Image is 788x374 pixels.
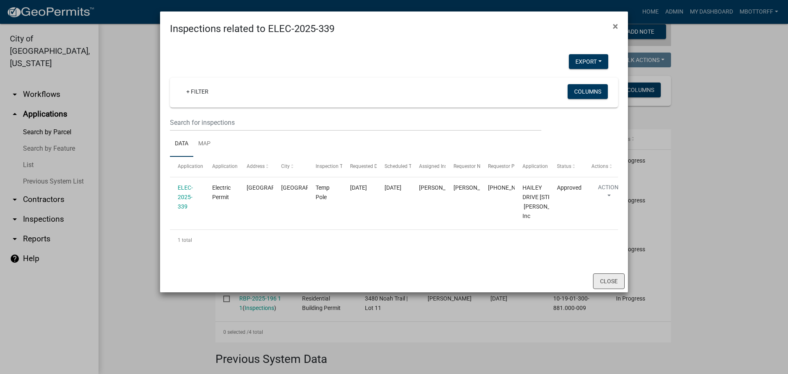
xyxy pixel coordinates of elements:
[204,157,239,177] datatable-header-cell: Application Type
[515,157,549,177] datatable-header-cell: Application Description
[342,157,377,177] datatable-header-cell: Requested Date
[316,163,350,169] span: Inspection Type
[170,131,193,157] a: Data
[180,84,215,99] a: + Filter
[411,157,446,177] datatable-header-cell: Assigned Inspector
[170,157,204,177] datatable-header-cell: Application
[593,273,625,289] button: Close
[584,157,618,177] datatable-header-cell: Actions
[170,114,541,131] input: Search for inspections
[212,184,231,200] span: Electric Permit
[557,184,582,191] span: Approved
[193,131,215,157] a: Map
[178,184,193,210] a: ELEC-2025-339
[170,21,334,36] h4: Inspections related to ELEC-2025-339
[377,157,411,177] datatable-header-cell: Scheduled Time
[522,163,574,169] span: Application Description
[350,163,385,169] span: Requested Date
[308,157,342,177] datatable-header-cell: Inspection Type
[419,184,463,191] span: Harold Satterly
[178,163,203,169] span: Application
[591,183,625,204] button: Action
[385,183,403,193] div: [DATE]
[549,157,584,177] datatable-header-cell: Status
[385,163,420,169] span: Scheduled Time
[446,157,480,177] datatable-header-cell: Requestor Name
[316,184,330,200] span: Temp Pole
[247,184,302,191] span: HAILEY DRIVE
[488,184,536,191] span: 513-316-8714
[350,184,367,191] span: 07/11/2025
[170,230,618,250] div: 1 total
[454,184,497,191] span: JOSH
[606,15,625,38] button: Close
[569,54,608,69] button: Export
[613,21,618,32] span: ×
[522,184,593,219] span: HAILEY DRIVE 3480 Noah Trail, Lot 11 | D.R Horton Inc
[247,163,265,169] span: Address
[488,163,526,169] span: Requestor Phone
[273,157,308,177] datatable-header-cell: City
[591,163,608,169] span: Actions
[419,163,461,169] span: Assigned Inspector
[281,163,290,169] span: City
[454,163,490,169] span: Requestor Name
[281,184,337,191] span: JEFFERSONVILLE
[212,163,250,169] span: Application Type
[557,163,571,169] span: Status
[480,157,515,177] datatable-header-cell: Requestor Phone
[239,157,273,177] datatable-header-cell: Address
[568,84,608,99] button: Columns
